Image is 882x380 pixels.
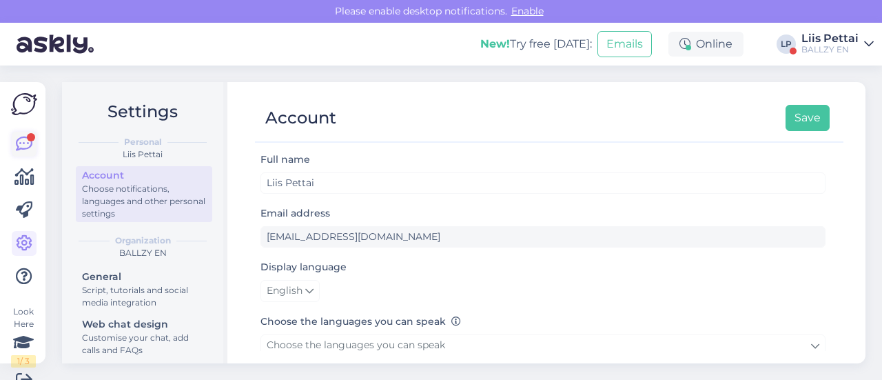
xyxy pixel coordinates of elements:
[73,247,212,259] div: BALLZY EN
[115,234,171,247] b: Organization
[82,332,206,357] div: Customise your chat, add calls and FAQs
[76,166,212,222] a: AccountChoose notifications, languages and other personal settings
[260,260,347,274] label: Display language
[786,105,830,131] button: Save
[76,315,212,359] a: Web chat designCustomise your chat, add calls and FAQs
[260,152,310,167] label: Full name
[267,339,445,351] span: Choose the languages you can speak
[260,206,330,221] label: Email address
[260,280,320,302] a: English
[73,148,212,161] div: Liis Pettai
[480,36,592,52] div: Try free [DATE]:
[124,136,162,148] b: Personal
[267,283,302,299] span: English
[76,268,212,311] a: GeneralScript, tutorials and social media integration
[260,334,825,356] a: Choose the languages you can speak
[801,33,874,55] a: Liis PettaiBALLZY EN
[82,284,206,309] div: Script, tutorials and social media integration
[82,317,206,332] div: Web chat design
[260,314,461,329] label: Choose the languages you can speak
[82,168,206,183] div: Account
[801,44,859,55] div: BALLZY EN
[260,226,825,248] input: Enter email
[480,37,510,50] b: New!
[11,355,36,368] div: 1 / 3
[801,33,859,44] div: Liis Pettai
[507,5,548,17] span: Enable
[265,105,336,131] div: Account
[11,306,36,368] div: Look Here
[668,32,743,57] div: Online
[260,172,825,194] input: Enter name
[82,270,206,284] div: General
[82,183,206,220] div: Choose notifications, languages and other personal settings
[597,31,652,57] button: Emails
[777,34,796,54] div: LP
[11,93,37,115] img: Askly Logo
[73,99,212,125] h2: Settings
